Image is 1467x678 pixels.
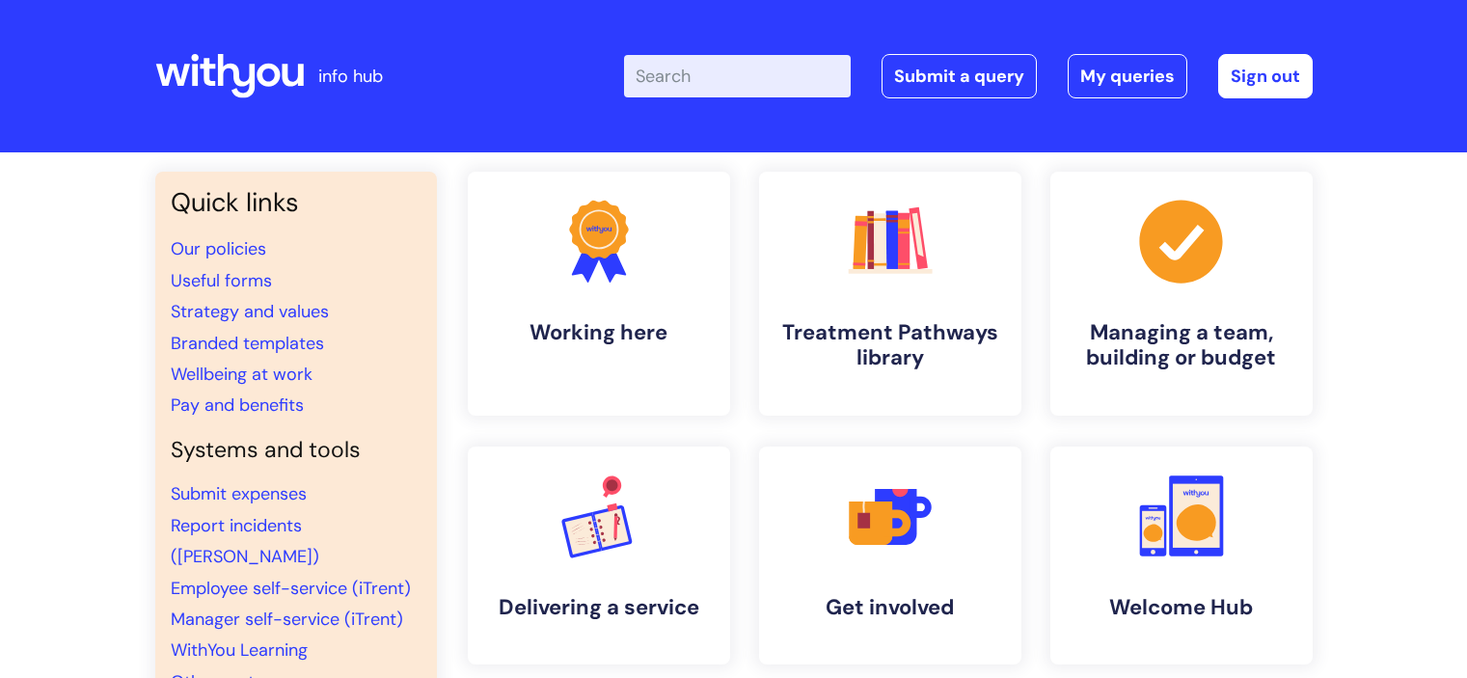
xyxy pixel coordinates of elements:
[171,577,411,600] a: Employee self-service (iTrent)
[1218,54,1313,98] a: Sign out
[483,320,715,345] h4: Working here
[1050,447,1313,664] a: Welcome Hub
[171,187,421,218] h3: Quick links
[483,595,715,620] h4: Delivering a service
[171,300,329,323] a: Strategy and values
[759,172,1021,416] a: Treatment Pathways library
[171,608,403,631] a: Manager self-service (iTrent)
[171,393,304,417] a: Pay and benefits
[468,172,730,416] a: Working here
[318,61,383,92] p: info hub
[774,320,1006,371] h4: Treatment Pathways library
[171,332,324,355] a: Branded templates
[171,482,307,505] a: Submit expenses
[759,447,1021,664] a: Get involved
[171,437,421,464] h4: Systems and tools
[1066,320,1297,371] h4: Managing a team, building or budget
[171,363,312,386] a: Wellbeing at work
[624,55,851,97] input: Search
[171,514,319,568] a: Report incidents ([PERSON_NAME])
[171,269,272,292] a: Useful forms
[624,54,1313,98] div: | -
[468,447,730,664] a: Delivering a service
[1050,172,1313,416] a: Managing a team, building or budget
[774,595,1006,620] h4: Get involved
[171,638,308,662] a: WithYou Learning
[1068,54,1187,98] a: My queries
[1066,595,1297,620] h4: Welcome Hub
[171,237,266,260] a: Our policies
[882,54,1037,98] a: Submit a query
